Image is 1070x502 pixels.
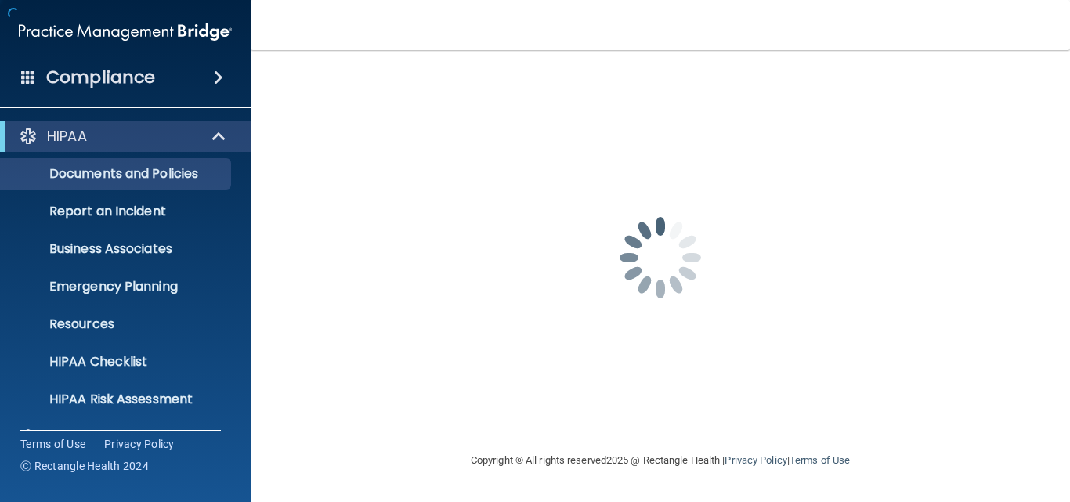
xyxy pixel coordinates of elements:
[10,354,224,370] p: HIPAA Checklist
[10,241,224,257] p: Business Associates
[10,279,224,294] p: Emergency Planning
[19,16,232,48] img: PMB logo
[47,428,86,446] p: OSHA
[20,436,85,452] a: Terms of Use
[46,67,155,88] h4: Compliance
[582,179,739,336] img: spinner.e123f6fc.gif
[19,127,227,146] a: HIPAA
[10,316,224,332] p: Resources
[10,166,224,182] p: Documents and Policies
[725,454,786,466] a: Privacy Policy
[790,454,850,466] a: Terms of Use
[10,392,224,407] p: HIPAA Risk Assessment
[374,435,946,486] div: Copyright © All rights reserved 2025 @ Rectangle Health | |
[20,458,149,474] span: Ⓒ Rectangle Health 2024
[47,127,87,146] p: HIPAA
[10,204,224,219] p: Report an Incident
[104,436,175,452] a: Privacy Policy
[19,428,228,446] a: OSHA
